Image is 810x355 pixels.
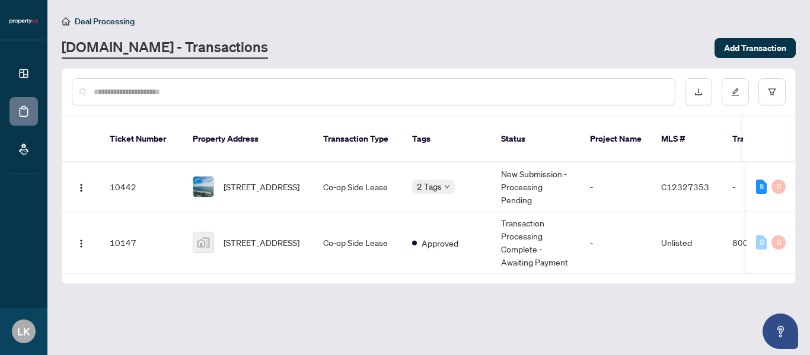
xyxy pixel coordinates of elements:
td: Co-op Side Lease [314,162,403,212]
button: Add Transaction [715,38,796,58]
th: MLS # [652,116,723,162]
td: - [723,162,806,212]
th: Transaction Type [314,116,403,162]
th: Ticket Number [100,116,183,162]
td: 10147 [100,212,183,274]
span: [STREET_ADDRESS] [224,180,299,193]
button: download [685,78,712,105]
span: down [444,184,450,190]
td: Co-op Side Lease [314,212,403,274]
div: 0 [771,180,786,194]
button: filter [758,78,786,105]
span: Add Transaction [724,39,786,57]
span: C12327353 [661,181,709,192]
th: Project Name [581,116,652,162]
span: Deal Processing [75,16,135,27]
button: Logo [72,177,91,196]
span: LK [17,323,30,340]
td: - [581,212,652,274]
img: thumbnail-img [193,232,213,252]
td: 10442 [100,162,183,212]
td: 800702 [723,212,806,274]
th: Status [492,116,581,162]
img: logo [9,18,38,25]
button: Logo [72,233,91,252]
img: Logo [76,239,86,248]
button: Open asap [763,314,798,349]
td: - [581,162,652,212]
th: Trade Number [723,116,806,162]
div: 0 [771,235,786,250]
a: [DOMAIN_NAME] - Transactions [62,37,268,59]
span: [STREET_ADDRESS] [224,236,299,249]
td: Transaction Processing Complete - Awaiting Payment [492,212,581,274]
th: Tags [403,116,492,162]
span: Unlisted [661,237,692,248]
div: 0 [756,235,767,250]
td: New Submission - Processing Pending [492,162,581,212]
img: Logo [76,183,86,193]
span: Approved [422,236,458,250]
button: edit [722,78,749,105]
img: thumbnail-img [193,177,213,197]
span: home [62,17,70,25]
span: filter [768,88,776,96]
span: 2 Tags [417,180,442,193]
div: 8 [756,180,767,194]
span: download [694,88,703,96]
th: Property Address [183,116,314,162]
span: edit [731,88,739,96]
